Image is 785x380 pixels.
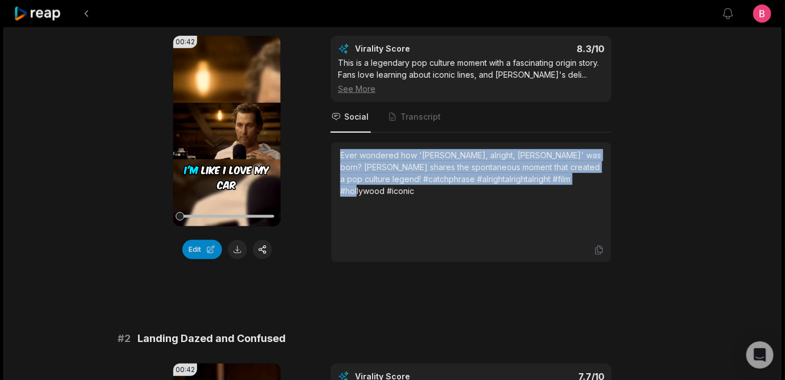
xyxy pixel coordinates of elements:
[338,83,604,95] div: See More
[746,341,774,369] div: Open Intercom Messenger
[344,111,369,123] span: Social
[338,57,604,95] div: This is a legendary pop culture moment with a fascinating origin story. Fans love learning about ...
[340,149,602,197] div: Ever wondered how '[PERSON_NAME], alright, [PERSON_NAME]' was born? [PERSON_NAME] shares the spon...
[400,111,441,123] span: Transcript
[483,43,605,54] div: 8.3 /10
[137,331,286,347] span: Landing Dazed and Confused
[355,43,477,54] div: Virality Score
[331,102,612,133] nav: Tabs
[182,240,222,259] button: Edit
[118,331,131,347] span: # 2
[173,36,281,226] video: Your browser does not support mp4 format.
